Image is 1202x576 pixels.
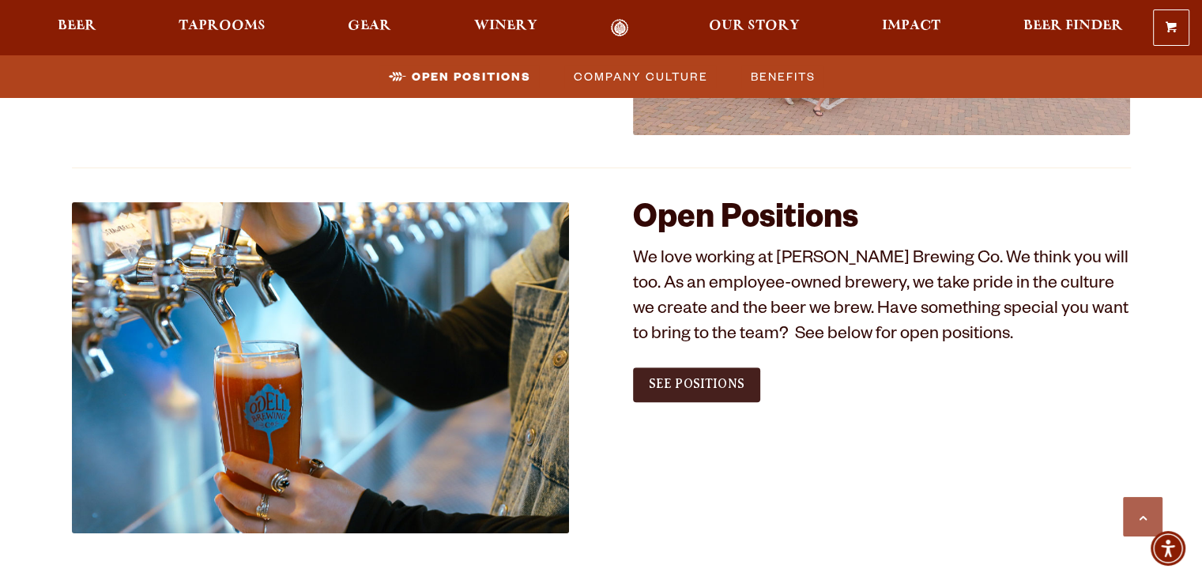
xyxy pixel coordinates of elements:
[1012,19,1132,37] a: Beer Finder
[649,377,744,391] span: See Positions
[709,20,800,32] span: Our Story
[168,19,276,37] a: Taprooms
[882,20,940,32] span: Impact
[741,65,823,88] a: Benefits
[474,20,537,32] span: Winery
[348,20,391,32] span: Gear
[412,65,531,88] span: Open Positions
[179,20,266,32] span: Taprooms
[1123,497,1162,536] a: Scroll to top
[633,248,1131,349] p: We love working at [PERSON_NAME] Brewing Co. We think you will too. As an employee-owned brewery,...
[751,65,816,88] span: Benefits
[564,65,716,88] a: Company Culture
[699,19,810,37] a: Our Story
[464,19,548,37] a: Winery
[1023,20,1122,32] span: Beer Finder
[379,65,539,88] a: Open Positions
[633,367,760,402] a: See Positions
[58,20,96,32] span: Beer
[1151,531,1185,566] div: Accessibility Menu
[872,19,951,37] a: Impact
[574,65,708,88] span: Company Culture
[47,19,107,37] a: Beer
[72,202,570,533] img: Jobs_1
[633,202,1131,240] h2: Open Positions
[337,19,401,37] a: Gear
[590,19,650,37] a: Odell Home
